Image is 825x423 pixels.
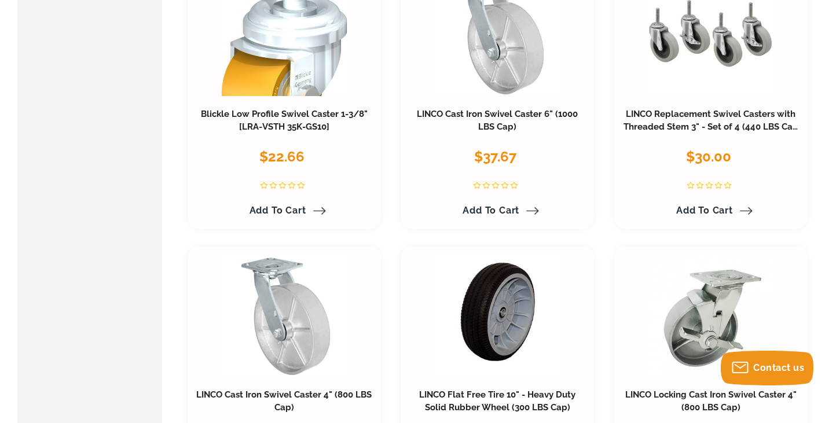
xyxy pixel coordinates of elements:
a: LINCO Replacement Swivel Casters with Threaded Stem 3" - Set of 4 (440 LBS Cap Combined) [624,109,798,145]
a: LINCO Locking Cast Iron Swivel Caster 4" (800 LBS Cap) [625,389,797,413]
button: Contact us [721,351,813,385]
a: LINCO Cast Iron Swivel Caster 4" (800 LBS Cap) [196,389,372,413]
span: $22.66 [259,148,305,165]
a: Add to Cart [243,201,326,220]
span: Add to Cart [676,205,733,216]
a: Add to Cart [456,201,539,220]
a: Add to Cart [669,201,753,220]
a: LINCO Flat Free Tire 10" - Heavy Duty Solid Rubber Wheel (300 LBS Cap) [419,389,575,413]
span: Add to Cart [250,205,306,216]
span: Contact us [753,362,804,373]
span: $37.67 [474,148,516,165]
a: LINCO Cast Iron Swivel Caster 6" (1000 LBS Cap) [417,109,578,132]
span: $30.00 [686,148,731,165]
a: Blickle Low Profile Swivel Caster 1-3/8" [LRA-VSTH 35K-GS10] [201,109,368,132]
span: Add to Cart [463,205,519,216]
